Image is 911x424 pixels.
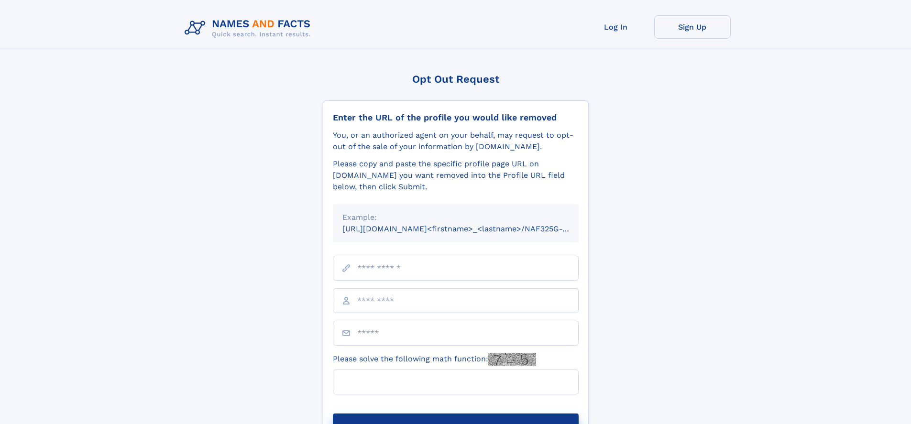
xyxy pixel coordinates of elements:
[333,130,579,152] div: You, or an authorized agent on your behalf, may request to opt-out of the sale of your informatio...
[342,212,569,223] div: Example:
[181,15,318,41] img: Logo Names and Facts
[333,158,579,193] div: Please copy and paste the specific profile page URL on [DOMAIN_NAME] you want removed into the Pr...
[333,353,536,366] label: Please solve the following math function:
[654,15,731,39] a: Sign Up
[323,73,589,85] div: Opt Out Request
[333,112,579,123] div: Enter the URL of the profile you would like removed
[342,224,597,233] small: [URL][DOMAIN_NAME]<firstname>_<lastname>/NAF325G-xxxxxxxx
[578,15,654,39] a: Log In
